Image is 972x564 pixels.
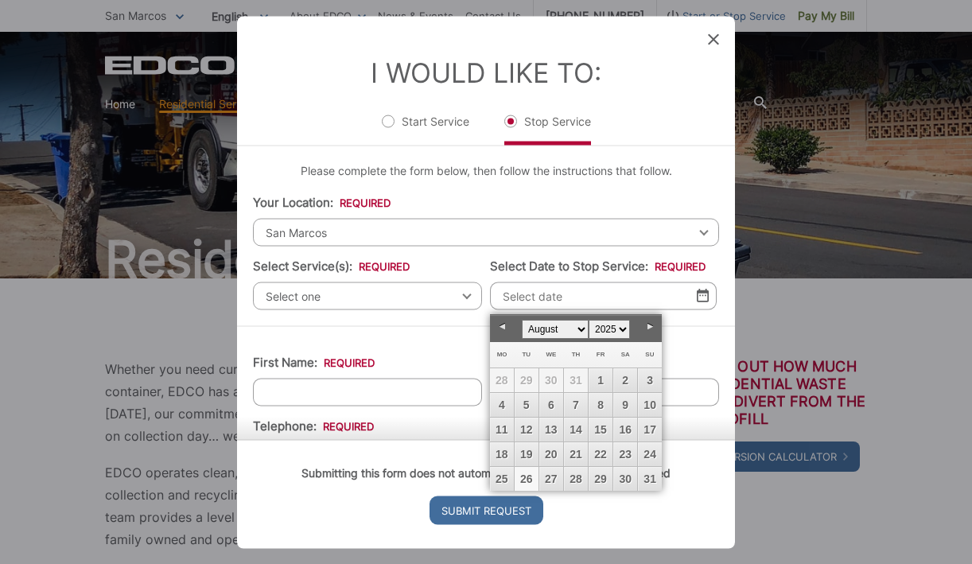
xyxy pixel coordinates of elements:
input: Submit Request [430,496,543,524]
a: 1 [589,368,612,392]
select: Select month [522,320,589,339]
span: 31 [564,368,588,392]
a: 13 [539,418,563,441]
a: 17 [638,418,662,441]
span: 30 [539,368,563,392]
a: 3 [638,368,662,392]
a: Next [638,315,662,339]
a: 16 [613,418,637,441]
a: 31 [638,467,662,491]
label: I Would Like To: [371,56,601,88]
a: 6 [539,393,563,417]
p: Please complete the form below, then follow the instructions that follow. [253,161,719,179]
a: 23 [613,442,637,466]
input: Select date [490,282,717,309]
a: 14 [564,418,588,441]
a: 15 [589,418,612,441]
a: 8 [589,393,612,417]
label: First Name: [253,355,375,369]
a: 27 [539,467,563,491]
a: 20 [539,442,563,466]
img: Select date [697,289,709,302]
label: Select Date to Stop Service: [490,259,706,273]
span: Thursday [572,351,581,358]
span: Tuesday [522,351,531,358]
a: 30 [613,467,637,491]
a: 9 [613,393,637,417]
span: Wednesday [546,351,556,358]
a: 4 [490,393,514,417]
select: Select year [589,320,630,339]
label: Your Location: [253,195,391,209]
label: Select Service(s): [253,259,410,273]
span: Monday [497,351,507,358]
span: Saturday [621,351,630,358]
label: Start Service [382,113,469,145]
span: San Marcos [253,218,719,246]
a: Prev [490,315,514,339]
a: 12 [515,418,538,441]
a: 26 [515,467,538,491]
a: 11 [490,418,514,441]
a: 7 [564,393,588,417]
strong: Submitting this form does not automatically stop the service requested [301,465,671,479]
a: 29 [589,467,612,491]
a: 21 [564,442,588,466]
a: 2 [613,368,637,392]
span: Select one [253,282,482,309]
a: 5 [515,393,538,417]
span: 29 [515,368,538,392]
a: 28 [564,467,588,491]
span: Sunday [645,351,654,358]
span: 28 [490,368,514,392]
a: 10 [638,393,662,417]
a: 22 [589,442,612,466]
span: Friday [597,351,605,358]
label: Stop Service [504,113,591,145]
a: 25 [490,467,514,491]
a: 24 [638,442,662,466]
a: 18 [490,442,514,466]
a: 19 [515,442,538,466]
